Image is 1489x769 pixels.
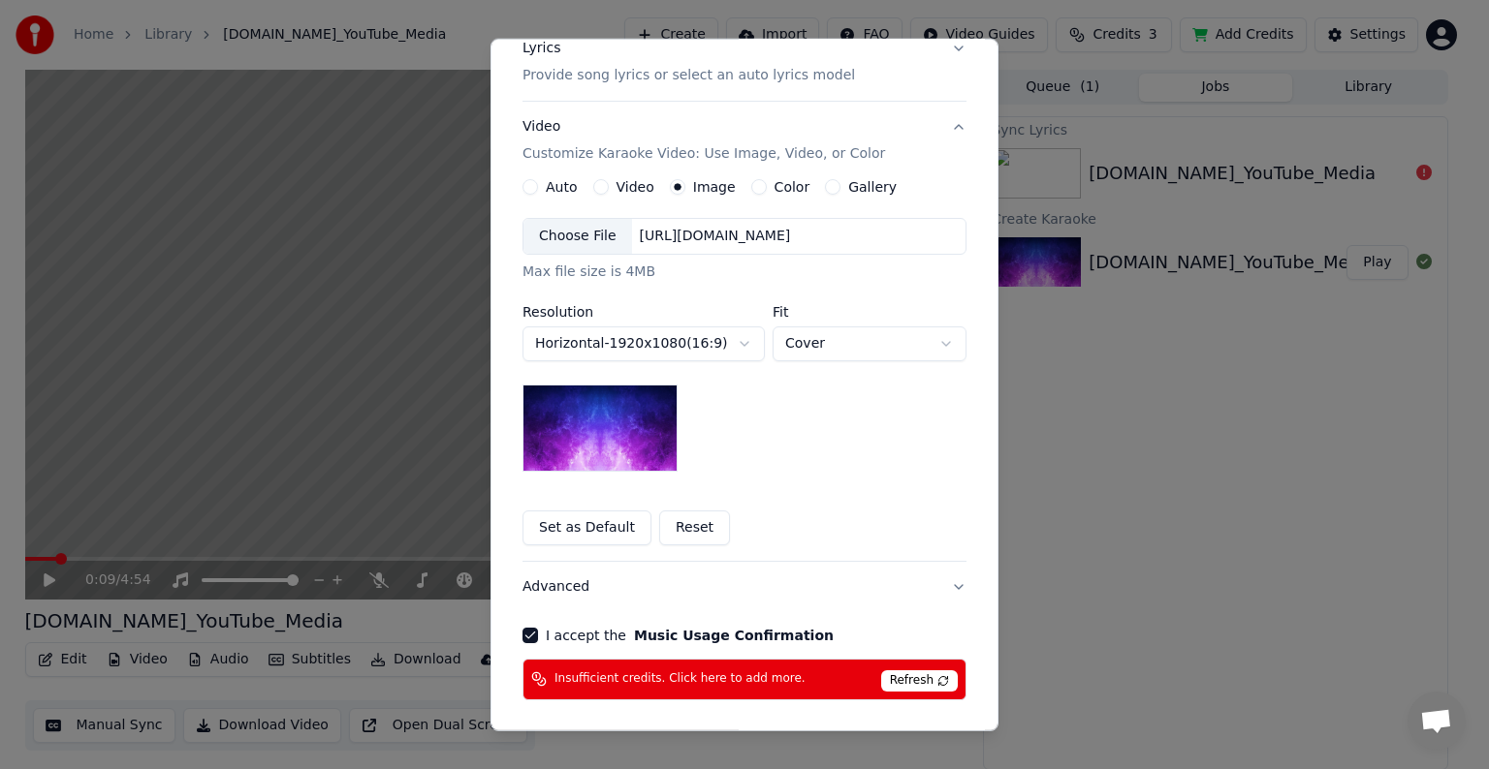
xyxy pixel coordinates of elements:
div: Video [523,117,885,164]
label: Fit [773,305,966,319]
button: LyricsProvide song lyrics or select an auto lyrics model [523,23,966,101]
div: VideoCustomize Karaoke Video: Use Image, Video, or Color [523,179,966,561]
label: Gallery [848,180,897,194]
span: Insufficient credits. Click here to add more. [554,671,806,687]
label: Auto [546,180,578,194]
label: Video [617,180,654,194]
label: I accept the [546,629,834,642]
span: Refresh [881,670,958,692]
button: Set as Default [523,510,651,545]
button: VideoCustomize Karaoke Video: Use Image, Video, or Color [523,102,966,179]
button: Advanced [523,562,966,612]
label: Color [775,180,810,194]
label: Image [693,180,736,194]
div: Lyrics [523,39,560,58]
div: Max file size is 4MB [523,262,966,282]
button: I accept the [634,629,834,642]
button: Reset [659,510,730,545]
p: Customize Karaoke Video: Use Image, Video, or Color [523,144,885,164]
p: Provide song lyrics or select an auto lyrics model [523,66,855,85]
div: [URL][DOMAIN_NAME] [632,227,799,246]
label: Resolution [523,305,765,319]
div: Choose File [523,219,632,254]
